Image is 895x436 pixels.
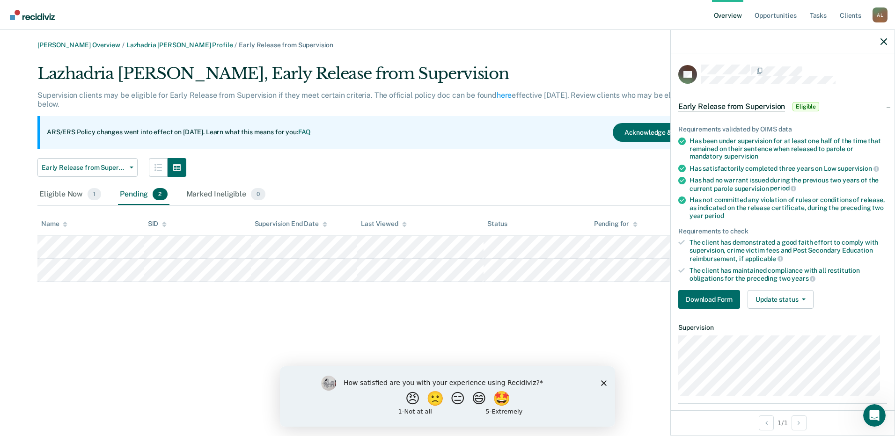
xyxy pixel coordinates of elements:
div: Supervision End Date [255,220,327,228]
button: Previous Opportunity [759,415,774,430]
div: A L [873,7,888,22]
button: Acknowledge & Close [613,123,702,142]
div: Status [487,220,507,228]
span: Eligible [792,102,819,111]
span: supervision [837,165,879,172]
div: SID [148,220,167,228]
div: Eligible Now [37,184,103,205]
div: Pending for [594,220,638,228]
div: Has had no warrant issued during the previous two years of the current parole supervision [690,176,887,192]
p: Supervision clients may be eligible for Early Release from Supervision if they meet certain crite... [37,91,690,109]
span: Early Release from Supervision [239,41,333,49]
div: Name [41,220,67,228]
div: The client has maintained compliance with all restitution obligations for the preceding two [690,267,887,283]
span: period [770,184,796,192]
div: Lazhadria [PERSON_NAME], Early Release from Supervision [37,64,709,91]
div: Requirements validated by OIMS data [678,125,887,133]
a: [PERSON_NAME] Overview [37,41,120,49]
span: / [233,41,239,49]
span: Early Release from Supervision [678,102,785,111]
button: Update status [748,290,814,309]
button: Profile dropdown button [873,7,888,22]
button: Next Opportunity [792,415,807,430]
div: Has been under supervision for at least one half of the time that remained on their sentence when... [690,137,887,160]
div: Has satisfactorily completed three years on Low [690,164,887,173]
span: period [704,212,724,219]
span: 1 [88,188,101,200]
span: 0 [251,188,265,200]
a: Lazhadria [PERSON_NAME] Profile [126,41,233,49]
div: Early Release from SupervisionEligible [671,92,895,122]
iframe: Intercom live chat [863,404,886,427]
iframe: Survey by Kim from Recidiviz [280,366,615,427]
span: applicable [745,255,783,262]
span: years [792,275,815,282]
div: Last Viewed [361,220,406,228]
img: Recidiviz [10,10,55,20]
span: / [120,41,126,49]
a: Navigate to form link [678,290,744,309]
span: 2 [153,188,167,200]
span: Early Release from Supervision [42,164,126,172]
span: supervision [724,153,758,160]
div: Pending [118,184,169,205]
div: Requirements to check [678,227,887,235]
p: ARS/ERS Policy changes went into effect on [DATE]. Learn what this means for you: [47,128,311,137]
div: Marked Ineligible [184,184,268,205]
div: Has not committed any violation of rules or conditions of release, as indicated on the release ce... [690,196,887,219]
button: Download Form [678,290,740,309]
div: The client has demonstrated a good faith effort to comply with supervision, crime victim fees and... [690,239,887,262]
a: here [497,91,512,100]
div: 1 / 1 [671,410,895,435]
a: FAQ [298,128,311,136]
dt: Supervision [678,324,887,332]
